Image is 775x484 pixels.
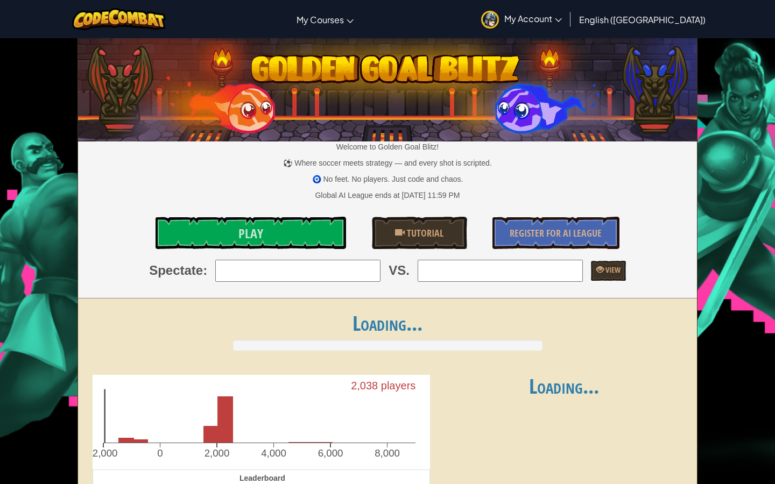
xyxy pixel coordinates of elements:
span: : [203,261,207,280]
span: My Account [504,13,562,24]
img: avatar [481,11,499,29]
a: Tutorial [372,217,467,249]
a: Register for AI League [492,217,619,249]
text: 6,000 [318,447,343,459]
text: -2,000 [89,447,118,459]
p: ⚽ Where soccer meets strategy — and every shot is scripted. [78,158,697,168]
span: VS. [389,261,410,280]
p: 🧿 No feet. No players. Just code and chaos. [78,174,697,184]
a: My Account [476,2,567,36]
span: English ([GEOGRAPHIC_DATA]) [579,14,706,25]
img: CodeCombat logo [72,8,166,30]
span: View [604,265,621,275]
h1: Loading... [78,312,697,334]
img: Golden Goal [78,34,697,141]
span: Play [238,225,263,242]
div: Global AI League ends at [DATE] 11:59 PM [315,190,460,201]
text: 2,000 [205,447,230,459]
a: English ([GEOGRAPHIC_DATA]) [574,5,711,34]
span: Register for AI League [510,226,602,240]
text: 2,038 players [351,380,415,392]
p: Welcome to Golden Goal Blitz! [78,141,697,152]
a: My Courses [291,5,359,34]
span: Spectate [149,261,203,280]
text: 8,000 [375,447,400,459]
text: 0 [157,447,163,459]
span: Tutorial [405,226,443,240]
text: 4,000 [261,447,286,459]
span: My Courses [297,14,344,25]
span: Leaderboard [239,474,285,482]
